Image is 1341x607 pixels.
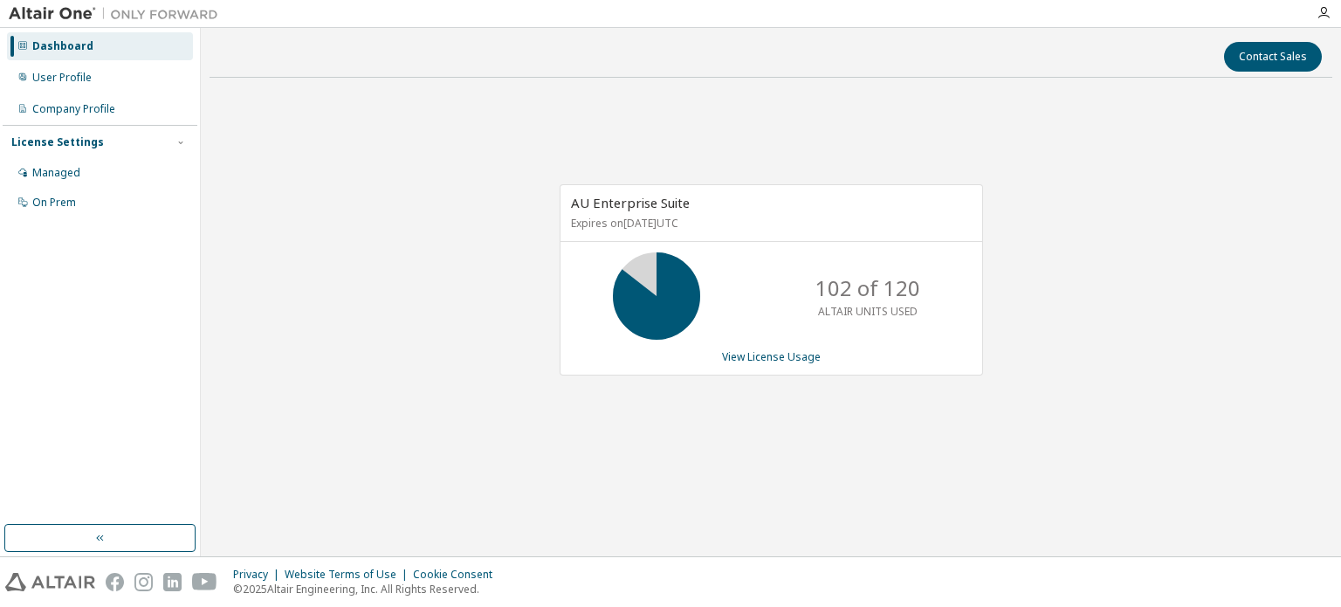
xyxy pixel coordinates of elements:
img: facebook.svg [106,573,124,591]
div: Privacy [233,568,285,582]
p: ALTAIR UNITS USED [818,304,918,319]
div: Managed [32,166,80,180]
img: instagram.svg [134,573,153,591]
div: On Prem [32,196,76,210]
span: AU Enterprise Suite [571,194,690,211]
div: User Profile [32,71,92,85]
img: linkedin.svg [163,573,182,591]
div: Company Profile [32,102,115,116]
div: Website Terms of Use [285,568,413,582]
img: Altair One [9,5,227,23]
img: youtube.svg [192,573,217,591]
p: © 2025 Altair Engineering, Inc. All Rights Reserved. [233,582,503,597]
p: 102 of 120 [815,273,920,303]
img: altair_logo.svg [5,573,95,591]
a: View License Usage [722,349,821,364]
div: Cookie Consent [413,568,503,582]
div: Dashboard [32,39,93,53]
p: Expires on [DATE] UTC [571,216,967,231]
button: Contact Sales [1224,42,1322,72]
div: License Settings [11,135,104,149]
